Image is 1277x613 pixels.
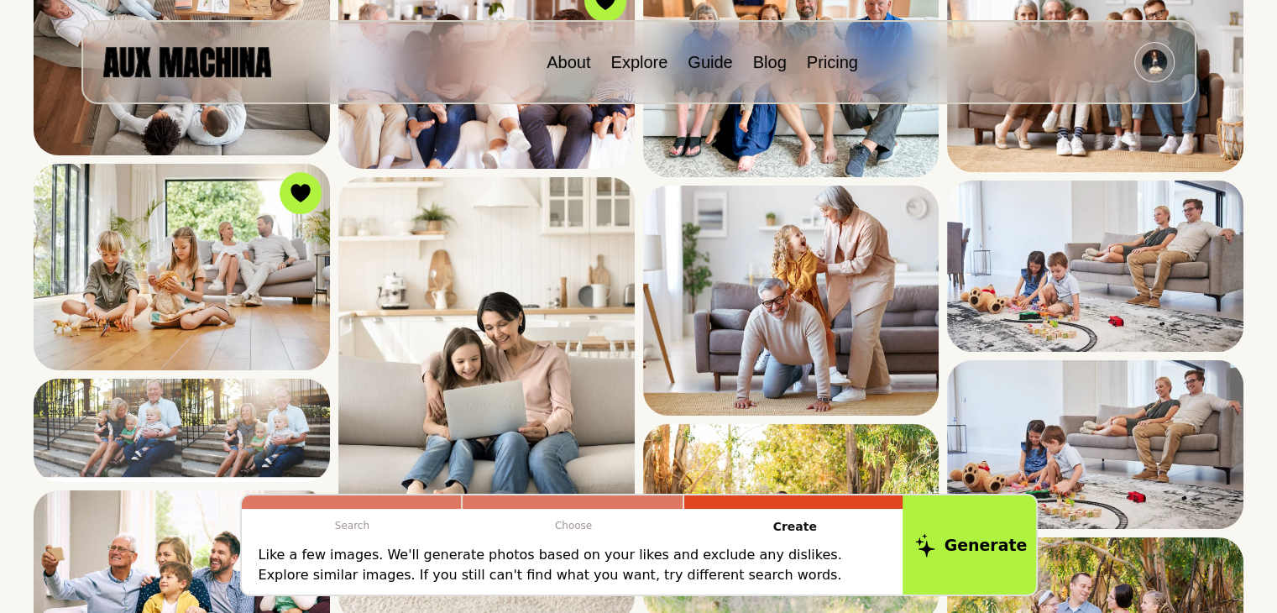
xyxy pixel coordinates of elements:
[947,181,1243,353] img: Search result
[688,53,732,71] a: Guide
[547,53,590,71] a: About
[903,493,1039,597] button: Generate
[684,509,906,545] p: Create
[34,164,330,369] img: Search result
[259,545,889,585] p: Like a few images. We'll generate photos based on your likes and exclude any dislikes. Explore si...
[103,47,271,76] img: AUX MACHINA
[242,509,463,542] p: Search
[947,360,1243,528] img: Search result
[807,53,858,71] a: Pricing
[753,53,787,71] a: Blog
[610,53,667,71] a: Explore
[463,509,684,542] p: Choose
[1142,50,1167,75] img: Avatar
[643,186,939,417] img: Search result
[34,379,330,482] img: Search result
